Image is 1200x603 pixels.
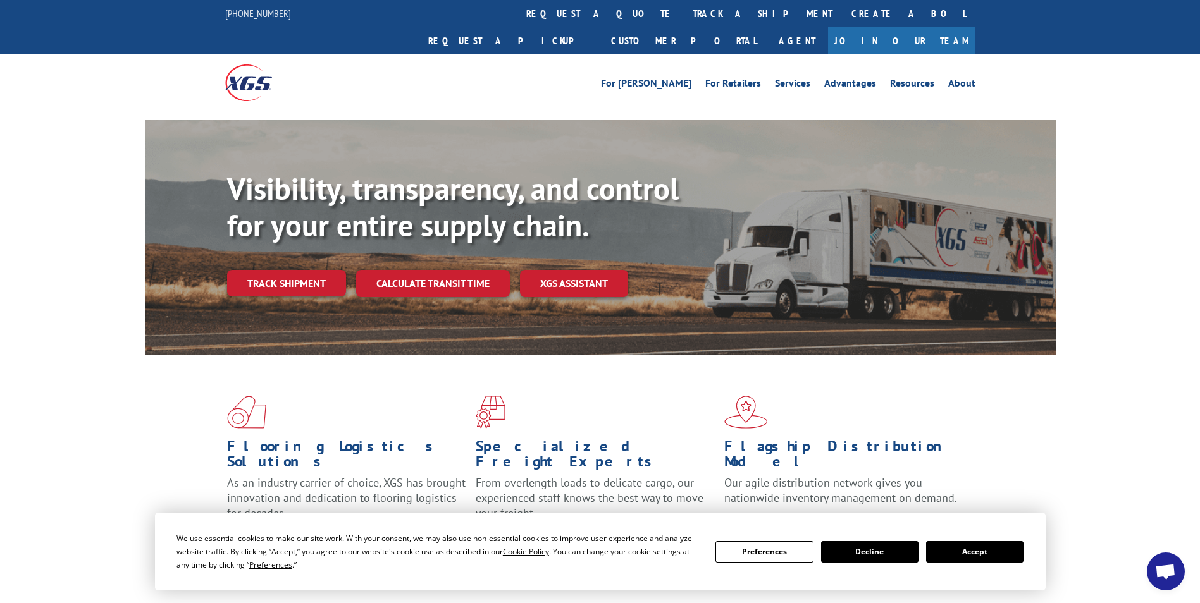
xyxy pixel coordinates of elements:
[766,27,828,54] a: Agent
[227,475,466,520] span: As an industry carrier of choice, XGS has brought innovation and dedication to flooring logistics...
[926,541,1024,563] button: Accept
[520,270,628,297] a: XGS ASSISTANT
[824,78,876,92] a: Advantages
[724,396,768,429] img: xgs-icon-flagship-distribution-model-red
[356,270,510,297] a: Calculate transit time
[724,475,957,505] span: Our agile distribution network gives you nationwide inventory management on demand.
[476,439,715,475] h1: Specialized Freight Experts
[715,541,813,563] button: Preferences
[419,27,602,54] a: Request a pickup
[724,439,963,475] h1: Flagship Distribution Model
[705,78,761,92] a: For Retailers
[227,169,679,245] b: Visibility, transparency, and control for your entire supply chain.
[1147,552,1185,590] div: Open chat
[948,78,975,92] a: About
[890,78,934,92] a: Resources
[227,439,466,475] h1: Flooring Logistics Solutions
[602,27,766,54] a: Customer Portal
[155,513,1046,590] div: Cookie Consent Prompt
[476,396,505,429] img: xgs-icon-focused-on-flooring-red
[821,541,919,563] button: Decline
[227,270,346,296] a: Track shipment
[775,78,810,92] a: Services
[227,396,266,429] img: xgs-icon-total-supply-chain-intelligence-red
[503,546,549,557] span: Cookie Policy
[601,78,691,92] a: For [PERSON_NAME]
[828,27,975,54] a: Join Our Team
[176,532,700,571] div: We use essential cookies to make our site work. With your consent, we may also use non-essential ...
[476,475,715,532] p: From overlength loads to delicate cargo, our experienced staff knows the best way to move your fr...
[249,559,292,570] span: Preferences
[225,7,291,20] a: [PHONE_NUMBER]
